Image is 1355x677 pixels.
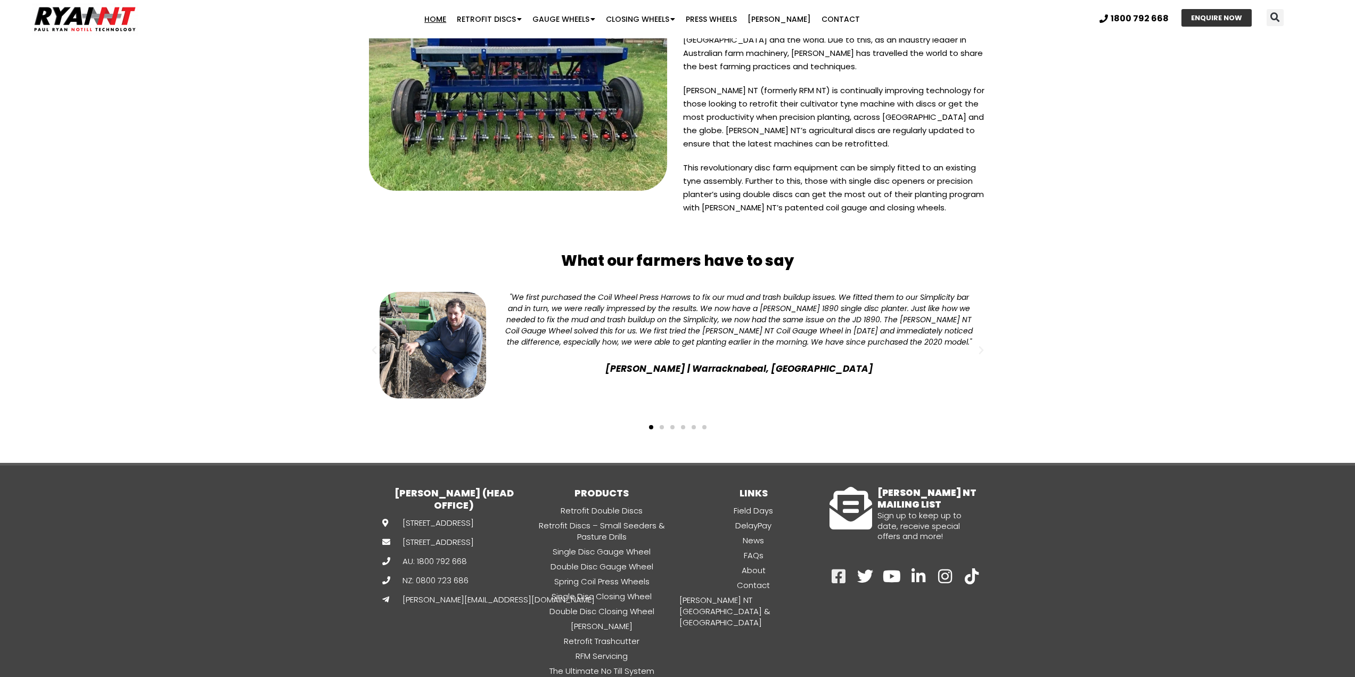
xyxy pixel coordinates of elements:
span: Sign up to keep up to date, receive special offers and more! [877,510,962,542]
p: [PERSON_NAME] NT (formerly RFM NT) is continually improving technology for those looking to retro... [683,84,992,161]
a: 1800 792 668 [1099,14,1169,23]
a: Single Disc Gauge Wheel [526,545,678,558]
div: "We first purchased the Coil Wheel Press Harrows to fix our mud and trash buildup issues. We fitt... [502,292,976,348]
a: Home [419,9,451,30]
a: Closing Wheels [601,9,680,30]
span: [PERSON_NAME] | Warracknabeal, [GEOGRAPHIC_DATA] [502,361,976,376]
h3: LINKS [678,487,830,499]
a: Single Disc Closing Wheel [526,590,678,602]
p: This revolutionary disc farm equipment can be simply fitted to an existing tyne assembly. Further... [683,161,992,225]
img: Brad Jenkinson | Warracknabeal, VIC [380,292,486,398]
a: RYAN NT MAILING LIST [830,487,872,529]
a: NZ: 0800 723 686 [382,575,462,586]
a: Retrofit Double Discs [526,504,678,517]
a: Double Disc Closing Wheel [526,605,678,617]
a: RFM Servicing [526,650,678,662]
nav: Menu [678,504,830,629]
a: ENQUIRE NOW [1181,9,1252,27]
span: Go to slide 5 [692,425,696,429]
a: [STREET_ADDRESS] [382,517,462,528]
span: NZ: 0800 723 686 [400,575,469,586]
span: [STREET_ADDRESS] [400,536,474,548]
a: FAQs [678,549,830,561]
a: [PERSON_NAME] [526,620,678,632]
span: [STREET_ADDRESS] [400,517,474,528]
span: Go to slide 3 [670,425,675,429]
div: Search [1267,9,1284,26]
a: [STREET_ADDRESS] [382,536,462,548]
a: Field Days [678,504,830,517]
a: [PERSON_NAME] [742,9,816,30]
a: Spring Coil Press Wheels [526,575,678,588]
a: Retrofit Trashcutter [526,635,678,647]
span: Go to slide 4 [681,425,685,429]
a: Gauge Wheels [527,9,601,30]
a: [PERSON_NAME] NT [GEOGRAPHIC_DATA] & [GEOGRAPHIC_DATA] [678,594,830,629]
a: About [678,564,830,576]
nav: Menu [263,9,1022,30]
span: AU: 1800 792 668 [400,556,467,567]
h2: What our farmers have to say [358,251,997,271]
a: Contact [678,579,830,591]
div: Previous slide [369,345,380,356]
span: ENQUIRE NOW [1191,14,1242,21]
a: The Ultimate No Till System [526,665,678,677]
span: Go to slide 1 [649,425,653,429]
a: Press Wheels [680,9,742,30]
a: Contact [816,9,865,30]
div: 1 / 6 [374,287,981,415]
span: 1800 792 668 [1111,14,1169,23]
span: [PERSON_NAME][EMAIL_ADDRESS][DOMAIN_NAME] [400,594,595,605]
h3: PRODUCTS [526,487,678,499]
h3: [PERSON_NAME] (HEAD OFFICE) [382,487,526,512]
a: Retrofit Discs [451,9,527,30]
a: AU: 1800 792 668 [382,556,462,567]
a: Retrofit Discs – Small Seeders & Pasture Drills [526,519,678,543]
img: Ryan NT logo [32,3,138,36]
a: Double Disc Gauge Wheel [526,560,678,573]
div: Next slide [976,345,987,356]
a: [PERSON_NAME] NT MAILING LIST [877,486,976,511]
span: Go to slide 2 [660,425,664,429]
div: Slides [374,287,981,436]
a: DelayPay [678,519,830,532]
span: Go to slide 6 [702,425,707,429]
a: [PERSON_NAME][EMAIL_ADDRESS][DOMAIN_NAME] [382,594,462,605]
a: News [678,534,830,547]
